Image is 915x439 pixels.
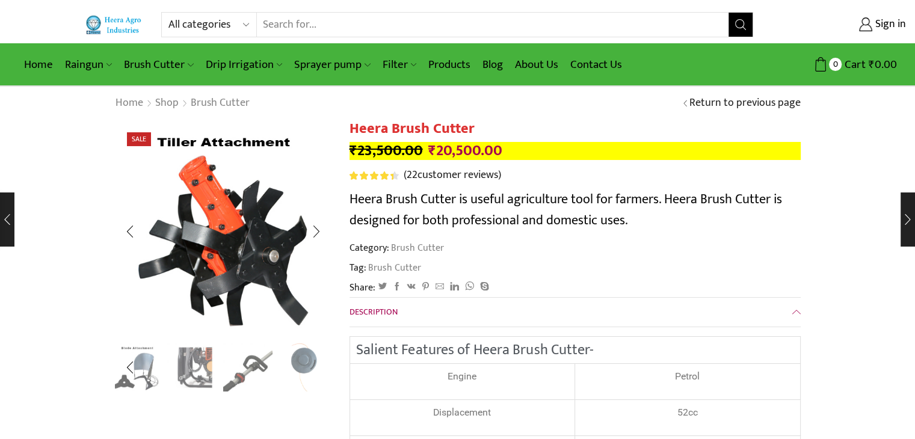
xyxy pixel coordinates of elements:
[223,343,273,393] a: 7
[689,96,801,111] a: Return to previous page
[112,343,162,393] a: Blade-Attach
[118,51,199,79] a: Brush Cutter
[404,168,501,183] a: (22customer reviews)
[301,216,331,247] div: Next slide
[115,352,145,382] div: Previous slide
[356,343,794,357] h2: Salient Features of Heera Brush Cutter-
[428,138,436,163] span: ₹
[842,57,866,73] span: Cart
[288,51,376,79] a: Sprayer pump
[350,171,398,180] div: Rated 4.55 out of 5
[350,171,394,180] span: Rated out of 5 based on customer ratings
[350,305,398,319] span: Description
[112,343,162,391] li: 5 / 8
[356,370,568,384] p: Engine
[350,138,357,163] span: ₹
[155,96,179,111] a: Shop
[167,343,217,393] a: B1
[581,406,794,420] p: 52cc
[257,13,729,37] input: Search for...
[350,138,423,163] bdi: 23,500.00
[407,166,417,184] span: 22
[279,343,328,391] li: 8 / 8
[350,120,801,138] h1: Heera Brush Cutter
[509,51,564,79] a: About Us
[350,298,801,327] a: Description
[127,132,151,146] span: Sale
[869,55,897,74] bdi: 0.00
[377,51,422,79] a: Filter
[872,17,906,32] span: Sign in
[115,96,144,111] a: Home
[829,58,842,70] span: 0
[422,51,476,79] a: Products
[350,188,782,232] span: Heera Brush Cutter is useful agriculture tool for farmers. Heera Brush Cutter is designed for bot...
[115,96,250,111] nav: Breadcrumb
[18,51,59,79] a: Home
[200,51,288,79] a: Drip Irrigation
[765,54,897,76] a: 0 Cart ₹0.00
[564,51,628,79] a: Contact Us
[223,343,273,391] li: 7 / 8
[356,406,568,420] p: Displacement
[279,343,328,393] a: Nylon Trimmer
[389,240,444,256] a: Brush Cutter
[428,138,502,163] bdi: 20,500.00
[476,51,509,79] a: Blog
[167,343,217,391] li: 6 / 8
[190,96,250,111] a: Brush Cutter
[115,120,331,337] div: 4 / 8
[869,55,875,74] span: ₹
[350,171,401,180] span: 22
[350,241,444,255] span: Category:
[115,216,145,247] div: Previous slide
[581,370,794,384] p: Petrol
[350,281,375,295] span: Share:
[729,13,753,37] button: Search button
[771,14,906,35] a: Sign in
[59,51,118,79] a: Raingun
[350,261,801,275] span: Tag:
[366,261,421,275] a: Brush Cutter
